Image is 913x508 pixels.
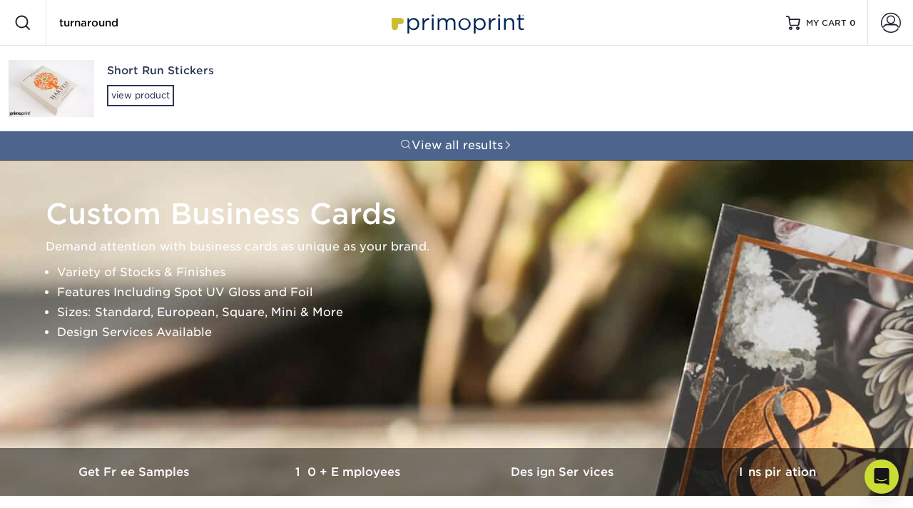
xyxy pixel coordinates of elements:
[456,465,670,479] h3: Design Services
[243,448,456,496] a: 10+ Employees
[57,283,880,303] li: Features Including Spot UV Gloss and Foil
[850,18,856,28] span: 0
[243,465,456,479] h3: 10+ Employees
[46,197,880,231] h1: Custom Business Cards
[806,17,847,29] span: MY CART
[46,237,880,257] p: Demand attention with business cards as unique as your brand.
[29,448,243,496] a: Get Free Samples
[385,7,528,38] img: Primoprint
[57,322,880,342] li: Design Services Available
[57,303,880,322] li: Sizes: Standard, European, Square, Mini & More
[670,465,884,479] h3: Inspiration
[670,448,884,496] a: Inspiration
[107,85,174,106] div: view product
[57,263,880,283] li: Variety of Stocks & Finishes
[58,14,197,31] input: SEARCH PRODUCTS.....
[864,459,899,494] div: Open Intercom Messenger
[9,60,94,117] img: Short Run Stickers
[29,465,243,479] h3: Get Free Samples
[456,448,670,496] a: Design Services
[107,63,287,79] div: Short Run Stickers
